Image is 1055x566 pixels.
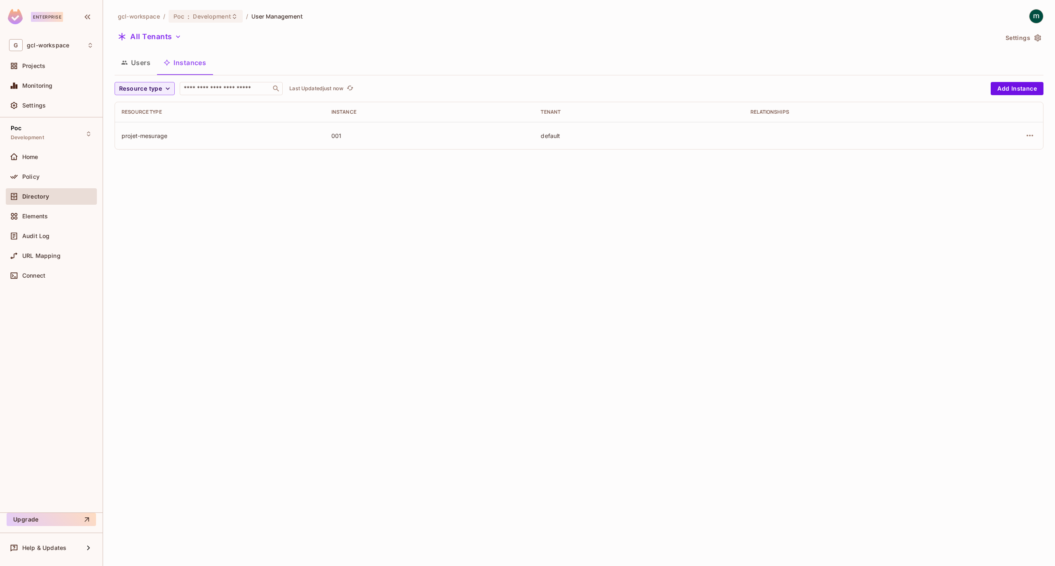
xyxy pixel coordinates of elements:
[289,85,343,92] p: Last Updated just now
[991,82,1043,95] button: Add Instance
[115,52,157,73] button: Users
[22,213,48,220] span: Elements
[9,39,23,51] span: G
[22,154,38,160] span: Home
[347,84,354,93] span: refresh
[22,253,61,259] span: URL Mapping
[187,13,190,20] span: :
[11,125,21,131] span: Poc
[22,193,49,200] span: Directory
[119,84,162,94] span: Resource type
[157,52,213,73] button: Instances
[345,84,355,94] button: refresh
[22,233,49,239] span: Audit Log
[11,134,44,141] span: Development
[22,545,66,551] span: Help & Updates
[246,12,248,20] li: /
[541,132,737,140] div: default
[22,102,46,109] span: Settings
[331,109,528,115] div: Instance
[7,513,96,526] button: Upgrade
[115,30,185,43] button: All Tenants
[173,12,184,20] span: Poc
[750,109,947,115] div: Relationships
[115,82,175,95] button: Resource type
[122,109,318,115] div: Resource type
[1029,9,1043,23] img: mathieu h
[251,12,303,20] span: User Management
[27,42,69,49] span: Workspace: gcl-workspace
[22,63,45,69] span: Projects
[331,132,528,140] div: 001
[22,272,45,279] span: Connect
[8,9,23,24] img: SReyMgAAAABJRU5ErkJggg==
[163,12,165,20] li: /
[541,109,737,115] div: Tenant
[343,84,355,94] span: Click to refresh data
[1002,31,1043,44] button: Settings
[118,12,160,20] span: the active workspace
[31,12,63,22] div: Enterprise
[193,12,231,20] span: Development
[22,173,40,180] span: Policy
[122,132,318,140] div: projet-mesurage
[22,82,53,89] span: Monitoring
